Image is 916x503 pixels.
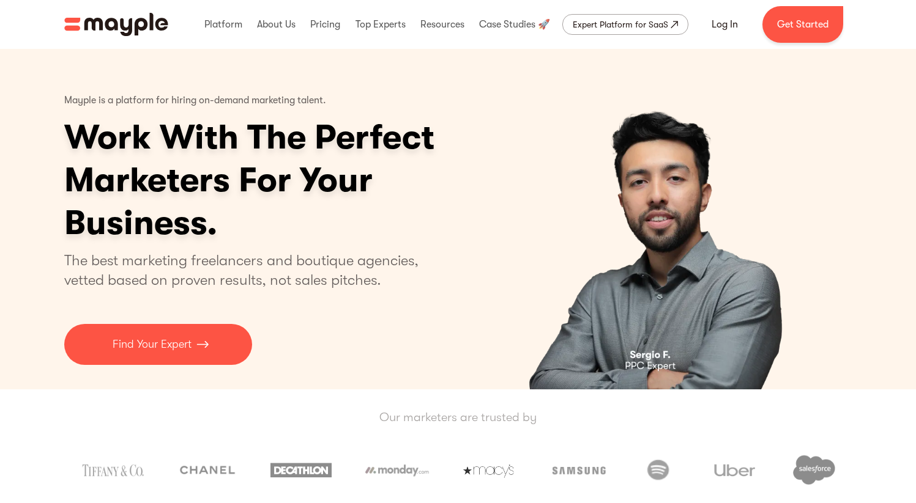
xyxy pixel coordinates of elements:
img: Mayple logo [64,13,168,36]
a: Expert Platform for SaaS [562,14,688,35]
a: home [64,13,168,36]
a: Log In [697,10,753,39]
div: Pricing [307,5,343,44]
div: Platform [201,5,245,44]
div: About Us [254,5,299,44]
div: carousel [470,49,852,389]
div: 1 of 4 [470,49,852,389]
a: Get Started [762,6,843,43]
a: Find Your Expert [64,324,252,365]
div: Resources [417,5,467,44]
div: Top Experts [352,5,409,44]
p: The best marketing freelancers and boutique agencies, vetted based on proven results, not sales p... [64,251,433,290]
p: Mayple is a platform for hiring on-demand marketing talent. [64,86,326,116]
h1: Work With The Perfect Marketers For Your Business. [64,116,529,244]
div: Expert Platform for SaaS [573,17,668,32]
p: Find Your Expert [113,336,192,353]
